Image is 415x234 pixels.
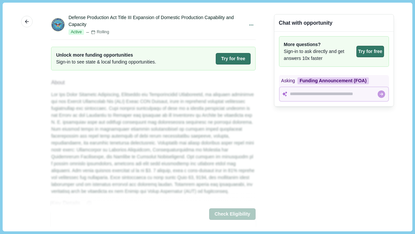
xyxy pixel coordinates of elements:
div: Asking [279,75,389,87]
button: Try for free [356,46,384,57]
div: Defense Production Act Title III Expansion of Domestic Production Capability and Capacity [69,14,245,28]
div: Rolling [91,29,109,35]
button: Check Eligibility [209,208,255,220]
div: Chat with opportunity [279,19,333,27]
span: Sign-in to ask directly and get answers 10x faster [284,48,354,62]
span: Unlock more funding opportunities [56,52,156,59]
button: Try for free [216,53,250,65]
img: DOD.png [51,18,65,31]
div: Funding Announcement (FOA) [297,77,369,84]
span: Sign-in to see state & local funding opportunities. [56,59,156,65]
span: Active [69,29,84,35]
span: More questions? [284,41,354,48]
